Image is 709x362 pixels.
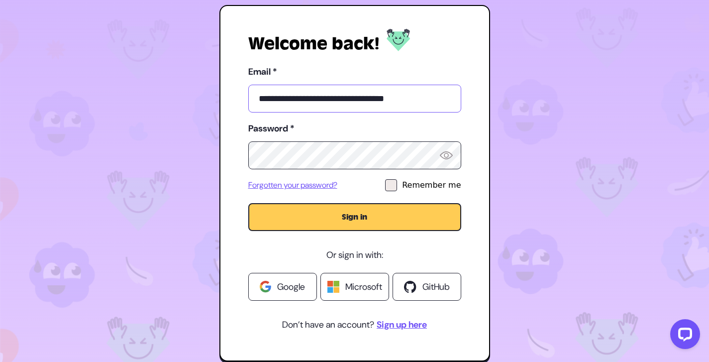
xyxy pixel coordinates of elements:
[248,121,461,136] label: Password *
[248,203,461,231] button: Sign in
[662,315,704,357] iframe: LiveChat chat widget
[327,281,339,293] img: Windows
[248,247,461,263] p: Or sign in with:
[422,280,450,294] span: GitHub
[377,317,427,333] a: Sign up here
[345,280,382,294] span: Microsoft
[248,34,379,54] h1: Welcome back!
[248,273,317,301] a: Google
[440,151,453,159] img: Reveal Password
[404,281,416,293] img: Github
[248,179,337,191] a: Forgotten your password?
[387,29,410,51] img: Log in to QualityHive
[393,273,461,301] a: GitHub
[260,281,271,293] img: Google
[402,179,461,191] div: Remember me
[248,64,461,80] label: Email *
[248,317,461,333] p: Don’t have an account?
[320,273,389,301] a: Microsoft
[277,280,305,294] span: Google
